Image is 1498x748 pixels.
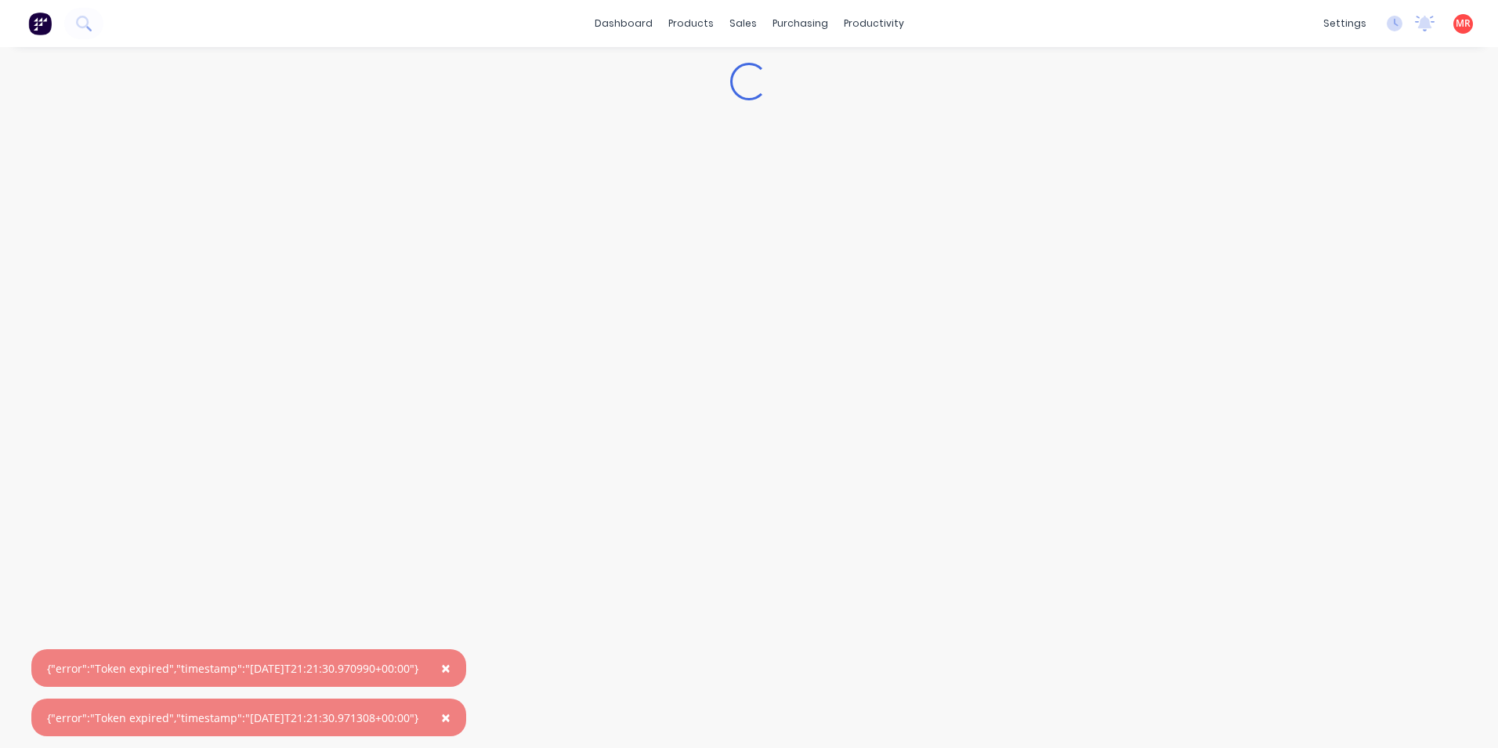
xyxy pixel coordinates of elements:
div: productivity [836,12,912,35]
img: Factory [28,12,52,35]
div: sales [722,12,765,35]
div: {"error":"Token expired","timestamp":"[DATE]T21:21:30.971308+00:00"} [47,710,418,726]
a: dashboard [587,12,660,35]
div: purchasing [765,12,836,35]
span: MR [1456,16,1471,31]
div: {"error":"Token expired","timestamp":"[DATE]T21:21:30.970990+00:00"} [47,660,418,677]
div: products [660,12,722,35]
span: × [441,706,450,728]
button: Close [425,699,466,736]
button: Close [425,649,466,687]
span: × [441,657,450,679]
div: settings [1315,12,1374,35]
